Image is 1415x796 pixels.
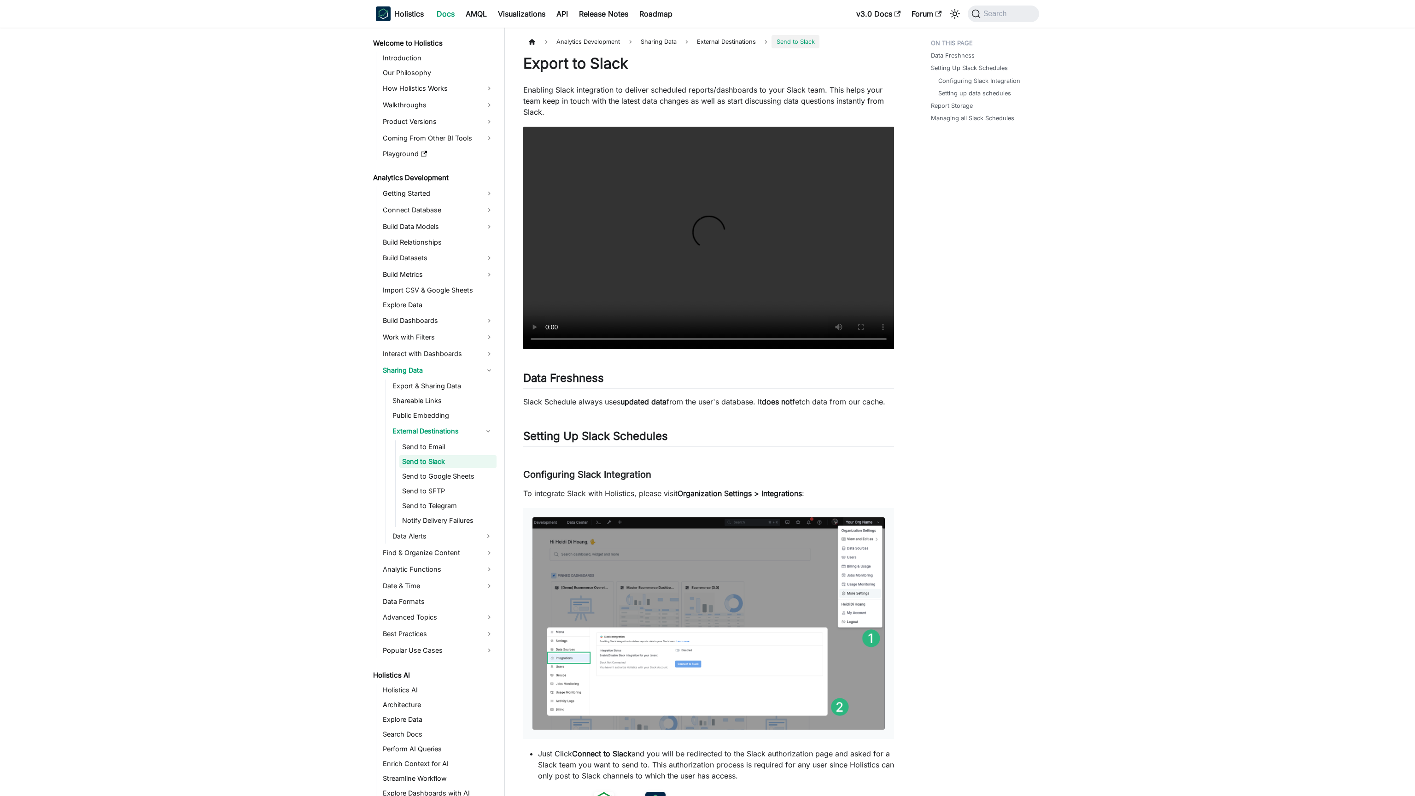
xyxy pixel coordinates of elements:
[380,81,497,96] a: How Holistics Works
[399,485,497,497] a: Send to SFTP
[620,397,667,406] strong: updated data
[380,313,497,328] a: Build Dashboards
[938,76,1020,85] a: Configuring Slack Integration
[380,595,497,608] a: Data Formats
[370,171,497,184] a: Analytics Development
[480,424,497,439] button: Collapse sidebar category 'External Destinations'
[931,64,1008,72] a: Setting Up Slack Schedules
[380,363,497,378] a: Sharing Data
[636,35,681,48] span: Sharing Data
[380,114,497,129] a: Product Versions
[906,6,947,21] a: Forum
[772,35,819,48] span: Send to Slack
[380,698,497,711] a: Architecture
[399,499,497,512] a: Send to Telegram
[947,6,962,21] button: Switch between dark and light mode (currently system mode)
[380,330,497,345] a: Work with Filters
[931,114,1014,123] a: Managing all Slack Schedules
[390,529,480,544] a: Data Alerts
[380,284,497,297] a: Import CSV & Google Sheets
[380,579,497,593] a: Date & Time
[523,35,541,48] a: Home page
[380,267,497,282] a: Build Metrics
[460,6,492,21] a: AMQL
[523,396,894,407] p: Slack Schedule always uses from the user's database. It fetch data from our cache.
[380,203,497,217] a: Connect Database
[390,380,497,392] a: Export & Sharing Data
[981,10,1012,18] span: Search
[762,397,792,406] strong: does not
[390,394,497,407] a: Shareable Links
[399,514,497,527] a: Notify Delivery Failures
[376,6,424,21] a: HolisticsHolisticsHolistics
[380,98,497,112] a: Walkthroughs
[380,610,497,625] a: Advanced Topics
[380,562,497,577] a: Analytic Functions
[523,127,894,349] video: Your browser does not support embedding video, but you can .
[380,236,497,249] a: Build Relationships
[380,219,497,234] a: Build Data Models
[523,54,894,73] h1: Export to Slack
[380,147,497,160] a: Playground
[523,429,894,447] h2: Setting Up Slack Schedules
[380,684,497,696] a: Holistics AI
[523,84,894,117] p: Enabling Slack integration to deliver scheduled reports/dashboards to your Slack team. This helps...
[551,6,573,21] a: API
[968,6,1039,22] button: Search (Command+K)
[380,251,497,265] a: Build Datasets
[380,728,497,741] a: Search Docs
[399,440,497,453] a: Send to Email
[380,346,497,361] a: Interact with Dashboards
[492,6,551,21] a: Visualizations
[523,35,894,48] nav: Breadcrumbs
[380,743,497,755] a: Perform AI Queries
[380,131,497,146] a: Coming From Other BI Tools
[399,470,497,483] a: Send to Google Sheets
[523,488,894,499] p: To integrate Slack with Holistics, please visit :
[390,409,497,422] a: Public Embedding
[480,529,497,544] button: Expand sidebar category 'Data Alerts'
[367,28,505,796] nav: Docs sidebar
[370,37,497,50] a: Welcome to Holistics
[523,469,894,480] h3: Configuring Slack Integration
[380,52,497,64] a: Introduction
[523,371,894,389] h2: Data Freshness
[678,489,802,498] strong: Organization Settings > Integrations
[572,749,631,758] strong: Connect to Slack
[692,35,760,48] a: External Destinations
[380,545,497,560] a: Find & Organize Content
[931,51,975,60] a: Data Freshness
[938,89,1011,98] a: Setting up data schedules
[399,455,497,468] a: Send to Slack
[380,757,497,770] a: Enrich Context for AI
[380,772,497,785] a: Streamline Workflow
[380,298,497,311] a: Explore Data
[931,101,973,110] a: Report Storage
[573,6,634,21] a: Release Notes
[380,66,497,79] a: Our Philosophy
[552,35,625,48] span: Analytics Development
[380,713,497,726] a: Explore Data
[851,6,906,21] a: v3.0 Docs
[431,6,460,21] a: Docs
[634,6,678,21] a: Roadmap
[370,669,497,682] a: Holistics AI
[394,8,424,19] b: Holistics
[380,186,497,201] a: Getting Started
[380,643,497,658] a: Popular Use Cases
[390,424,480,439] a: External Destinations
[376,6,391,21] img: Holistics
[380,626,497,641] a: Best Practices
[697,38,756,45] span: External Destinations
